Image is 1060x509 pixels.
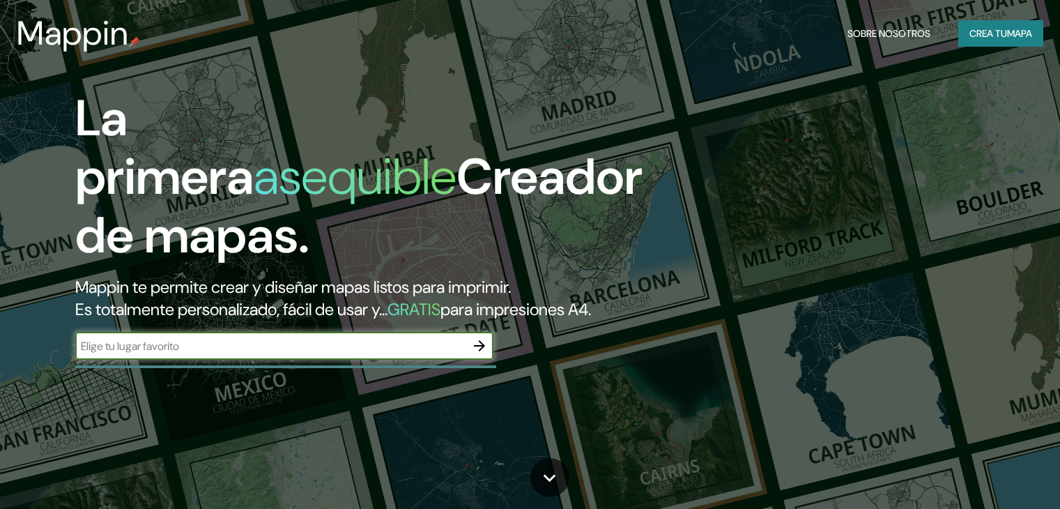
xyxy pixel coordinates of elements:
[440,298,591,320] font: para impresiones A4.
[75,276,511,298] font: Mappin te permite crear y diseñar mapas listos para imprimir.
[17,11,129,55] font: Mappin
[75,144,643,268] font: Creador de mapas.
[75,338,466,354] input: Elige tu lugar favorito
[969,27,1007,40] font: Crea tu
[847,27,930,40] font: Sobre nosotros
[842,20,936,47] button: Sobre nosotros
[75,298,387,320] font: Es totalmente personalizado, fácil de usar y...
[75,86,254,209] font: La primera
[1007,27,1032,40] font: mapa
[129,36,140,47] img: pin de mapeo
[958,20,1043,47] button: Crea tumapa
[254,144,456,209] font: asequible
[936,455,1045,494] iframe: Help widget launcher
[387,298,440,320] font: GRATIS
